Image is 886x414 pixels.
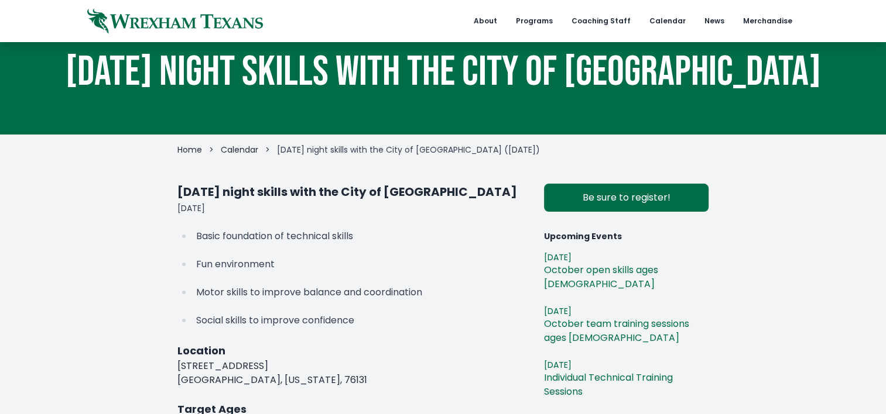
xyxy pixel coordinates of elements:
p: Fun environment [196,256,526,272]
p: [DATE] [177,202,526,214]
span: Individual Technical Training Sessions [544,371,709,399]
a: Be sure to register! [544,184,709,212]
a: [DATE] October team training sessions ages [DEMOGRAPHIC_DATA] [539,301,713,350]
span: [DATE] [544,359,709,371]
span: [DATE] night skills with the City of [GEOGRAPHIC_DATA] ([DATE]) [277,144,540,156]
p: [STREET_ADDRESS] [177,359,526,373]
a: Calendar [221,144,258,156]
span: [DATE] [544,251,709,263]
a: Home [177,144,202,156]
p: Motor skills to improve balance and coordination [196,284,526,301]
h3: Location [177,343,526,359]
p: [GEOGRAPHIC_DATA], [US_STATE], 76131 [177,373,526,387]
li: > [265,144,270,156]
p: Social skills to improve confidence [196,312,526,329]
a: [DATE] Individual Technical Training Sessions [539,354,713,403]
p: Basic foundation of technical skills [196,228,526,244]
h1: [DATE] night skills with the City of [GEOGRAPHIC_DATA] [177,184,526,200]
span: October open skills ages [DEMOGRAPHIC_DATA] [544,263,709,291]
h3: Upcoming Events [544,230,709,242]
span: October team training sessions ages [DEMOGRAPHIC_DATA] [544,317,709,345]
a: [DATE] October open skills ages [DEMOGRAPHIC_DATA] [539,247,713,296]
span: [DATE] [544,305,709,317]
h1: [DATE] night skills with the City of [GEOGRAPHIC_DATA] [66,51,821,94]
li: > [209,144,214,156]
